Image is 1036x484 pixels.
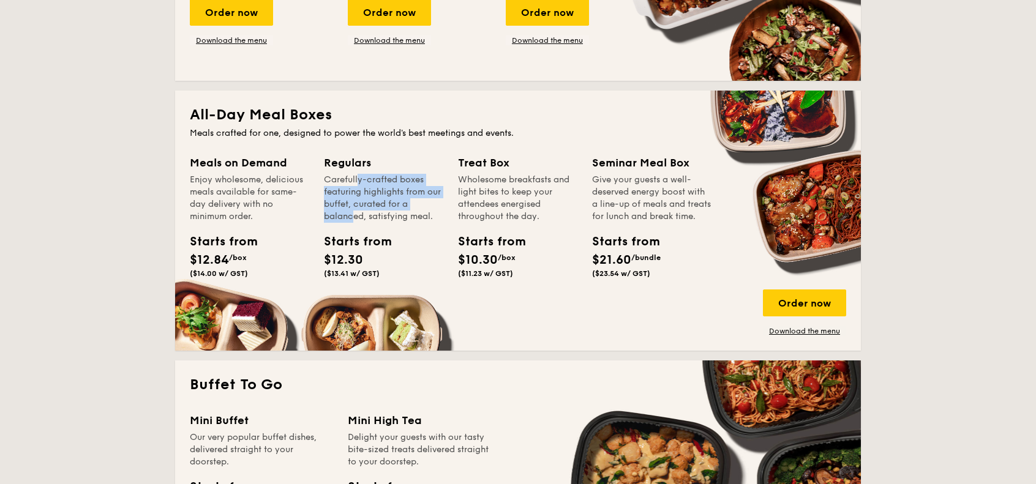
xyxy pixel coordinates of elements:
[458,233,513,251] div: Starts from
[190,35,273,45] a: Download the menu
[458,253,498,267] span: $10.30
[348,412,491,429] div: Mini High Tea
[190,253,229,267] span: $12.84
[190,431,333,468] div: Our very popular buffet dishes, delivered straight to your doorstep.
[592,253,631,267] span: $21.60
[458,174,577,223] div: Wholesome breakfasts and light bites to keep your attendees energised throughout the day.
[348,35,431,45] a: Download the menu
[190,154,309,171] div: Meals on Demand
[190,174,309,223] div: Enjoy wholesome, delicious meals available for same-day delivery with no minimum order.
[324,253,363,267] span: $12.30
[458,269,513,278] span: ($11.23 w/ GST)
[763,326,846,336] a: Download the menu
[324,233,379,251] div: Starts from
[324,154,443,171] div: Regulars
[498,253,516,262] span: /box
[592,269,650,278] span: ($23.54 w/ GST)
[506,35,589,45] a: Download the menu
[190,269,248,278] span: ($14.00 w/ GST)
[458,154,577,171] div: Treat Box
[631,253,661,262] span: /bundle
[592,174,711,223] div: Give your guests a well-deserved energy boost with a line-up of meals and treats for lunch and br...
[324,174,443,223] div: Carefully-crafted boxes featuring highlights from our buffet, curated for a balanced, satisfying ...
[190,105,846,125] h2: All-Day Meal Boxes
[324,269,380,278] span: ($13.41 w/ GST)
[229,253,247,262] span: /box
[763,289,846,316] div: Order now
[592,233,647,251] div: Starts from
[190,127,846,140] div: Meals crafted for one, designed to power the world's best meetings and events.
[190,412,333,429] div: Mini Buffet
[348,431,491,468] div: Delight your guests with our tasty bite-sized treats delivered straight to your doorstep.
[190,233,245,251] div: Starts from
[592,154,711,171] div: Seminar Meal Box
[190,375,846,395] h2: Buffet To Go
